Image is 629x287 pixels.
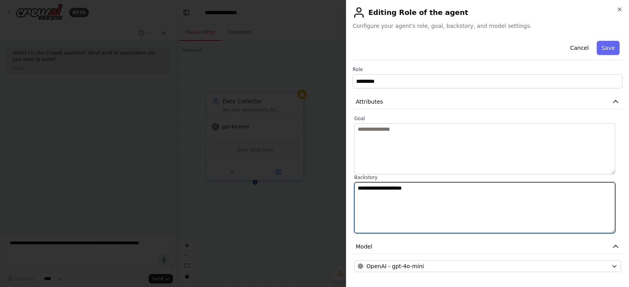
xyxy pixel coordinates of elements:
span: OpenAI - gpt-4o-mini [366,262,424,270]
span: Attributes [356,98,383,106]
span: Model [356,243,372,250]
button: Attributes [353,95,623,109]
button: Cancel [565,41,593,55]
label: Goal [354,115,621,122]
label: Backstory [354,174,621,181]
label: Role [353,66,623,73]
button: OpenAI - gpt-4o-mini [354,260,621,272]
button: Model [353,239,623,254]
span: Configure your agent's role, goal, backstory, and model settings. [353,22,623,30]
h2: Editing Role of the agent [353,6,623,19]
button: Save [597,41,620,55]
